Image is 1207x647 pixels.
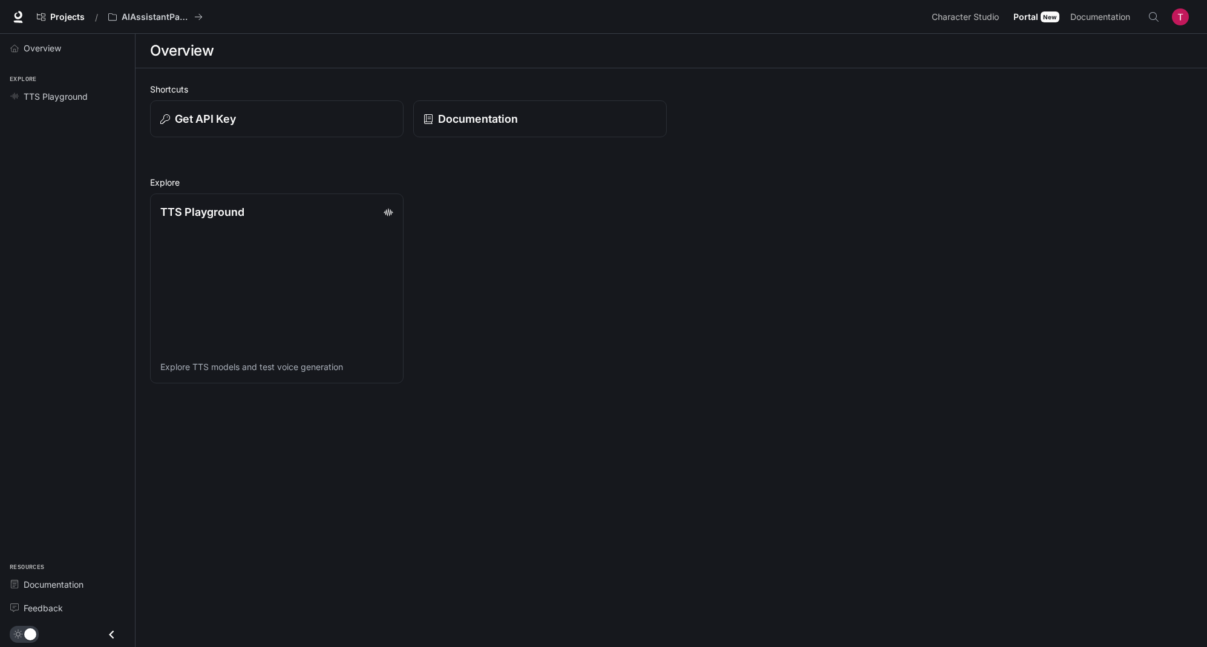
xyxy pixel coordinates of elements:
span: TTS Playground [24,90,88,103]
button: Close drawer [98,622,125,647]
h1: Overview [150,39,214,63]
span: Portal [1013,10,1038,25]
span: Feedback [24,602,63,614]
a: Go to projects [31,5,90,29]
button: Open Command Menu [1142,5,1166,29]
h2: Explore [150,176,1192,189]
p: TTS Playground [160,204,244,220]
img: User avatar [1172,8,1189,25]
p: AIAssistantPackage_LRL [122,12,189,22]
a: TTS Playground [5,86,130,107]
div: New [1041,11,1059,22]
a: TTS PlaygroundExplore TTS models and test voice generation [150,193,404,383]
span: Projects [50,12,85,22]
button: User avatar [1168,5,1192,29]
p: Explore TTS models and test voice generation [160,361,393,373]
a: PortalNew [1009,5,1064,29]
a: Overview [5,37,130,59]
div: / [90,11,103,24]
span: Dark mode toggle [24,627,36,640]
button: All workspaces [103,5,208,29]
a: Documentation [1065,5,1139,29]
p: Documentation [438,111,518,127]
a: Documentation [5,574,130,595]
span: Documentation [24,578,83,591]
span: Character Studio [932,10,999,25]
span: Documentation [1070,10,1130,25]
a: Character Studio [927,5,1007,29]
span: Overview [24,42,61,54]
p: Get API Key [175,111,236,127]
button: Get API Key [150,100,404,137]
a: Feedback [5,597,130,619]
h2: Shortcuts [150,83,1192,96]
a: Documentation [413,100,667,137]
